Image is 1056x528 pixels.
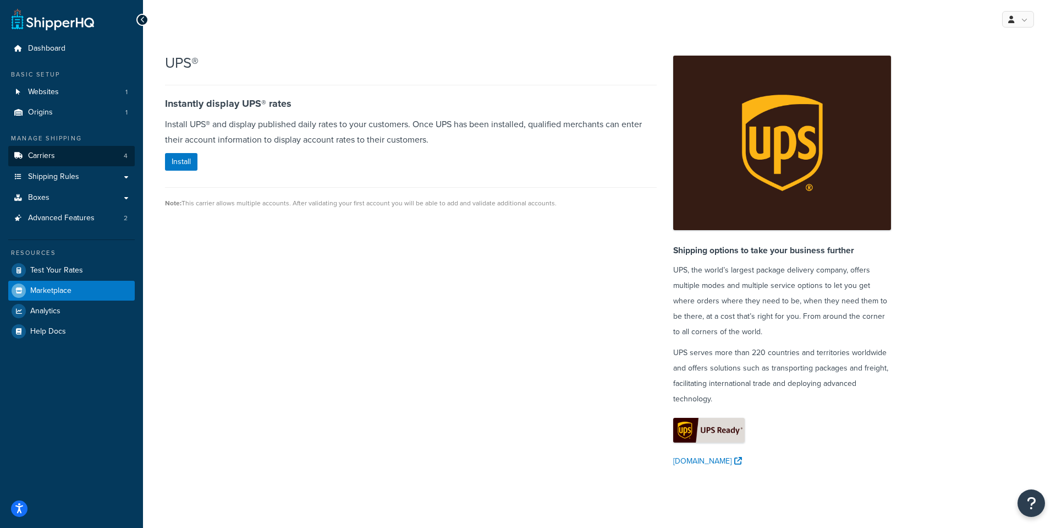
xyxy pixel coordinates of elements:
[8,301,135,321] a: Analytics
[8,208,135,228] a: Advanced Features2
[8,70,135,79] div: Basic Setup
[673,56,891,230] img: app-ups.png
[30,286,71,296] span: Marketplace
[28,151,55,161] span: Carriers
[8,82,135,102] li: Websites
[30,327,66,336] span: Help Docs
[165,198,182,208] strong: Note:
[165,55,199,71] h2: UPS®
[28,214,95,223] span: Advanced Features
[28,44,65,53] span: Dashboard
[8,281,135,301] a: Marketplace
[30,266,83,275] span: Test Your Rates
[125,88,128,97] span: 1
[8,260,135,280] a: Test Your Rates
[8,102,135,123] li: Origins
[673,454,745,469] a: [DOMAIN_NAME]
[165,117,657,148] p: Install UPS® and display published daily rates to your customers. Once UPS has been installed, qu...
[8,167,135,187] a: Shipping Rules
[8,82,135,102] a: Websites1
[28,108,53,117] span: Origins
[673,263,891,340] p: UPS, the world’s largest package delivery company, offers multiple modes and multiple service opt...
[8,208,135,228] li: Advanced Features
[8,188,135,208] a: Boxes
[1018,489,1045,517] button: Open Resource Center
[8,102,135,123] a: Origins1
[165,199,657,208] div: This carrier allows multiple accounts. After validating your first account you will be able to ad...
[165,96,657,111] h4: Instantly display UPS® rates
[165,153,197,171] button: Install
[8,39,135,59] a: Dashboard
[124,214,128,223] span: 2
[30,307,61,316] span: Analytics
[673,244,891,257] h4: Shipping options to take your business further
[8,146,135,166] a: Carriers4
[673,424,745,436] a: UPS Ready
[28,88,59,97] span: Websites
[8,248,135,258] div: Resources
[8,322,135,341] a: Help Docs
[8,146,135,166] li: Carriers
[28,193,50,203] span: Boxes
[28,172,79,182] span: Shipping Rules
[673,345,891,407] p: UPS serves more than 220 countries and territories worldwide and offers solutions such as transpo...
[125,108,128,117] span: 1
[673,418,745,443] img: UPS Ready
[8,134,135,143] div: Manage Shipping
[124,151,128,161] span: 4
